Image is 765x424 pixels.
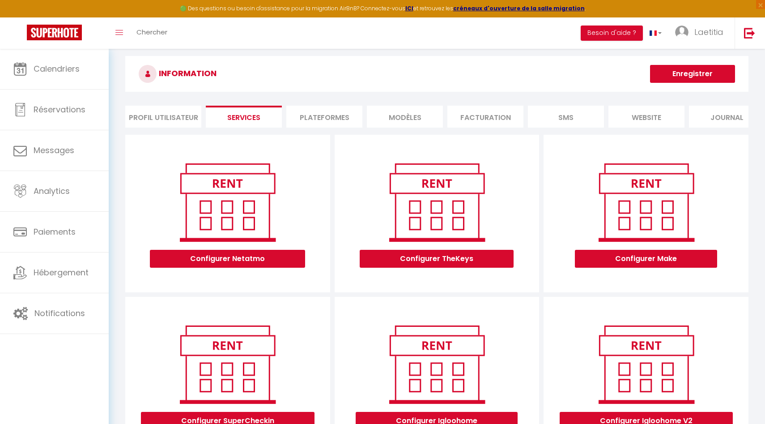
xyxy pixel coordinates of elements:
[34,267,89,278] span: Hébergement
[360,250,514,268] button: Configurer TheKeys
[125,106,201,128] li: Profil Utilisateur
[650,65,735,83] button: Enregistrer
[34,226,76,237] span: Paiements
[447,106,523,128] li: Facturation
[7,4,34,30] button: Ouvrir le widget de chat LiveChat
[170,159,285,245] img: rent.png
[380,321,494,407] img: rent.png
[675,26,688,39] img: ...
[125,56,748,92] h3: INFORMATION
[744,27,755,39] img: logout
[34,185,70,197] span: Analytics
[694,26,723,38] span: Laetitia
[453,4,585,12] a: créneaux d'ouverture de la salle migration
[575,250,717,268] button: Configurer Make
[589,321,703,407] img: rent.png
[589,159,703,245] img: rent.png
[689,106,765,128] li: Journal
[206,106,282,128] li: Services
[367,106,443,128] li: MODÈLES
[170,321,285,407] img: rent.png
[380,159,494,245] img: rent.png
[27,25,82,40] img: Super Booking
[130,17,174,49] a: Chercher
[286,106,362,128] li: Plateformes
[34,63,80,74] span: Calendriers
[608,106,684,128] li: website
[34,308,85,319] span: Notifications
[136,27,167,37] span: Chercher
[668,17,735,49] a: ... Laetitia
[581,26,643,41] button: Besoin d'aide ?
[150,250,305,268] button: Configurer Netatmo
[34,104,85,115] span: Réservations
[34,145,74,156] span: Messages
[528,106,604,128] li: SMS
[405,4,413,12] a: ICI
